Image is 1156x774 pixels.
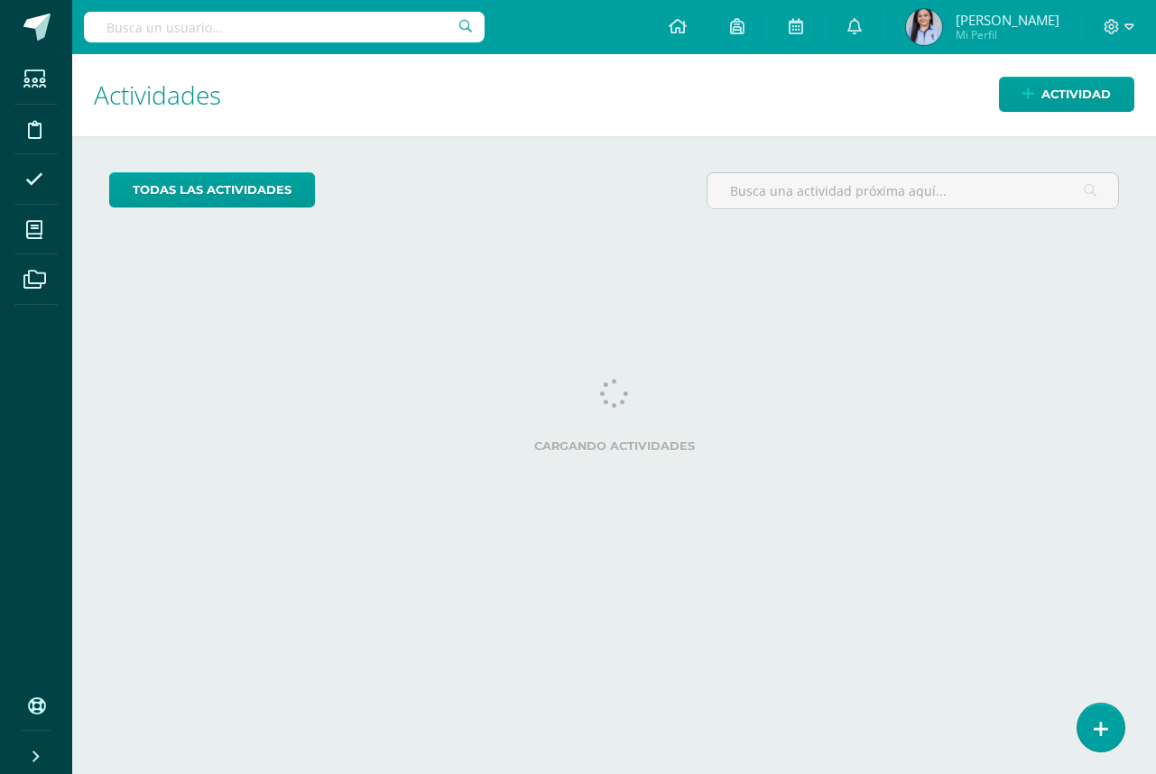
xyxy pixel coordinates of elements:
span: Mi Perfil [956,27,1059,42]
label: Cargando actividades [109,439,1120,453]
input: Busca una actividad próxima aquí... [707,173,1118,208]
span: Actividad [1041,78,1111,111]
a: Actividad [999,77,1134,112]
input: Busca un usuario... [84,12,485,42]
span: [PERSON_NAME] [956,11,1059,29]
img: cdc16fff3c5c8b399b450a5fe84502e6.png [906,9,942,45]
h1: Actividades [94,54,1134,136]
a: todas las Actividades [109,172,315,207]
